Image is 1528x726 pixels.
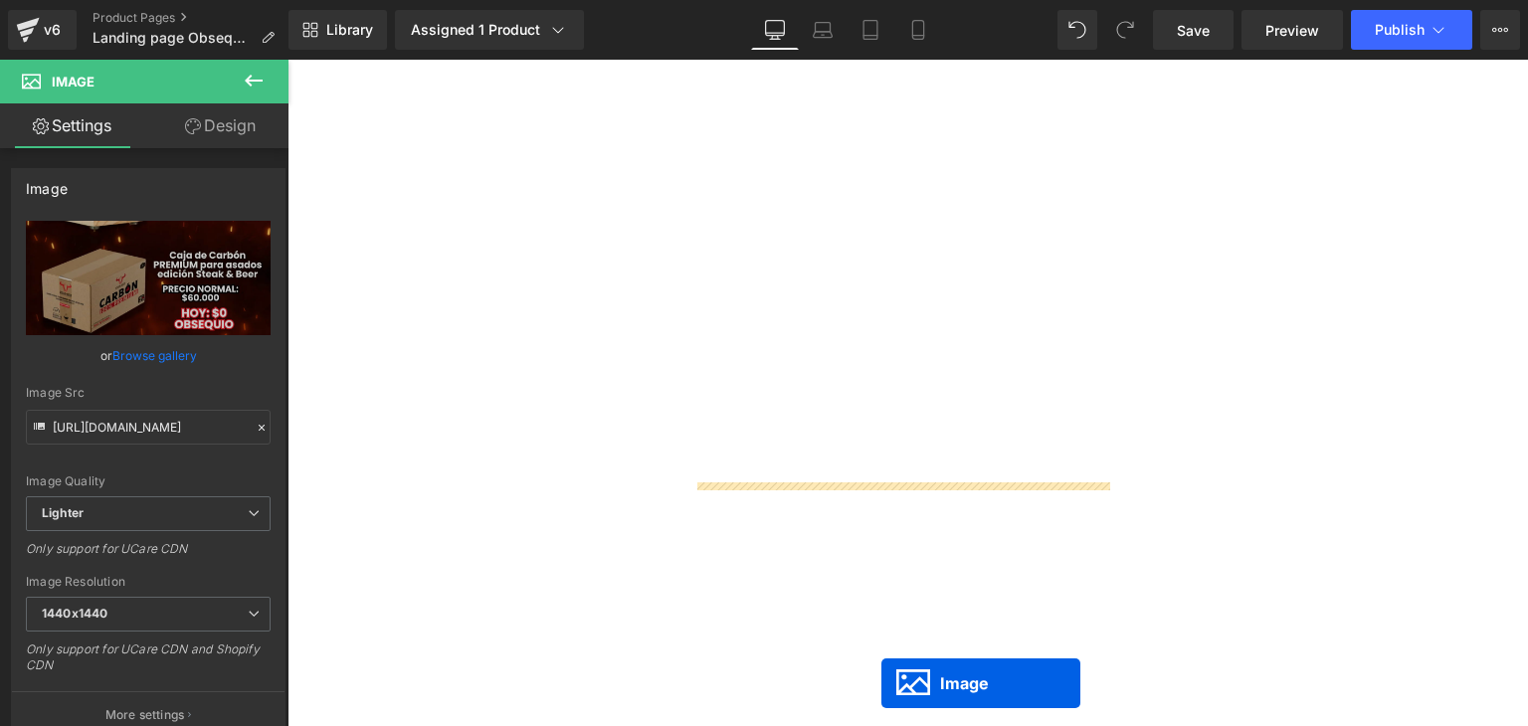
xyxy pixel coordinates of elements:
a: Browse gallery [112,338,197,373]
a: Product Pages [93,10,290,26]
div: Image Src [26,386,271,400]
span: Save [1177,20,1210,41]
div: v6 [40,17,65,43]
a: v6 [8,10,77,50]
span: Preview [1265,20,1319,41]
b: Lighter [42,505,84,520]
div: Image Quality [26,474,271,488]
div: Only support for UCare CDN and Shopify CDN [26,641,271,686]
div: or [26,345,271,366]
div: Image Resolution [26,575,271,589]
button: Undo [1057,10,1097,50]
div: Only support for UCare CDN [26,541,271,570]
a: Preview [1241,10,1343,50]
a: Design [148,103,292,148]
p: More settings [105,706,185,724]
input: Link [26,410,271,445]
a: Mobile [894,10,942,50]
button: More [1480,10,1520,50]
div: Image [26,169,68,197]
div: Assigned 1 Product [411,20,568,40]
span: Image [52,74,95,90]
a: Tablet [847,10,894,50]
a: New Library [288,10,387,50]
a: Laptop [799,10,847,50]
button: Redo [1105,10,1145,50]
b: 1440x1440 [42,606,107,621]
span: Landing page Obsequios [93,30,253,46]
span: Publish [1375,22,1425,38]
span: Library [326,21,373,39]
button: Publish [1351,10,1472,50]
a: Desktop [751,10,799,50]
